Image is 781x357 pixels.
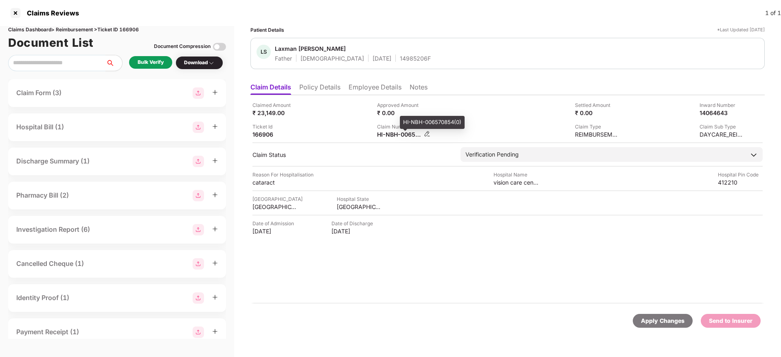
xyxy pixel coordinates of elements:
span: plus [212,294,218,300]
div: *Last Updated [DATE] [717,26,765,34]
img: svg+xml;base64,PHN2ZyBpZD0iR3JvdXBfMjg4MTMiIGRhdGEtbmFtZT0iR3JvdXAgMjg4MTMiIHhtbG5zPSJodHRwOi8vd3... [193,87,204,99]
div: 1 of 1 [765,9,781,17]
img: svg+xml;base64,PHN2ZyBpZD0iVG9nZ2xlLTMyeDMyIiB4bWxucz0iaHR0cDovL3d3dy53My5vcmcvMjAwMC9zdmciIHdpZH... [213,40,226,53]
div: DAYCARE_REIMBURSEMENT [700,131,744,138]
div: [DATE] [373,54,391,62]
li: Notes [410,83,428,95]
div: Date of Discharge [331,220,376,227]
div: Father [275,54,292,62]
div: HI-NBH-006570854(0) [400,116,465,129]
div: Inward Number [700,101,744,109]
div: ₹ 0.00 [377,109,422,117]
li: Claim Details [250,83,291,95]
div: Approved Amount [377,101,422,109]
span: plus [212,260,218,266]
div: HI-NBH-006570854(0) [377,131,422,138]
span: plus [212,124,218,129]
img: svg+xml;base64,PHN2ZyBpZD0iR3JvdXBfMjg4MTMiIGRhdGEtbmFtZT0iR3JvdXAgMjg4MTMiIHhtbG5zPSJodHRwOi8vd3... [193,258,204,270]
img: svg+xml;base64,PHN2ZyBpZD0iRHJvcGRvd24tMzJ4MzIiIHhtbG5zPSJodHRwOi8vd3d3LnczLm9yZy8yMDAwL3N2ZyIgd2... [208,60,215,66]
span: plus [212,89,218,95]
div: Hospital Pin Code [718,171,763,178]
div: vision care centre [494,178,538,186]
div: Claim Sub Type [700,123,744,131]
div: Pharmacy Bill (2) [16,190,69,200]
div: Claims Reviews [22,9,79,17]
div: Verification Pending [465,150,519,159]
img: svg+xml;base64,PHN2ZyBpZD0iR3JvdXBfMjg4MTMiIGRhdGEtbmFtZT0iR3JvdXAgMjg4MTMiIHhtbG5zPSJodHRwOi8vd3... [193,292,204,304]
img: downArrowIcon [750,151,758,159]
h1: Document List [8,34,94,52]
div: 166906 [252,131,297,138]
div: [GEOGRAPHIC_DATA] [337,203,382,211]
button: search [105,55,123,71]
div: Ticket Id [252,123,297,131]
span: plus [212,329,218,334]
li: Policy Details [299,83,340,95]
div: Document Compression [154,43,211,50]
div: Claim Number [377,123,430,131]
div: Claimed Amount [252,101,297,109]
span: plus [212,226,218,232]
img: svg+xml;base64,PHN2ZyBpZD0iR3JvdXBfMjg4MTMiIGRhdGEtbmFtZT0iR3JvdXAgMjg4MTMiIHhtbG5zPSJodHRwOi8vd3... [193,190,204,201]
div: Investigation Report (6) [16,224,90,235]
div: Send to Insurer [709,316,752,325]
div: REIMBURSEMENT [575,131,620,138]
div: Download [184,59,215,67]
span: plus [212,192,218,198]
img: svg+xml;base64,PHN2ZyBpZD0iR3JvdXBfMjg4MTMiIGRhdGEtbmFtZT0iR3JvdXAgMjg4MTMiIHhtbG5zPSJodHRwOi8vd3... [193,224,204,235]
div: Apply Changes [641,316,684,325]
div: [GEOGRAPHIC_DATA] [252,195,303,203]
div: Hospital Name [494,171,538,178]
div: Claim Status [252,151,452,159]
div: 14985206F [400,54,431,62]
div: 412210 [718,178,763,186]
li: Employee Details [349,83,401,95]
div: Identity Proof (1) [16,293,69,303]
img: svg+xml;base64,PHN2ZyBpZD0iR3JvdXBfMjg4MTMiIGRhdGEtbmFtZT0iR3JvdXAgMjg4MTMiIHhtbG5zPSJodHRwOi8vd3... [193,156,204,167]
div: Hospital State [337,195,382,203]
div: LS [257,45,271,59]
div: ₹ 23,149.00 [252,109,297,117]
div: Payment Receipt (1) [16,327,79,337]
div: 14064643 [700,109,744,117]
img: svg+xml;base64,PHN2ZyBpZD0iR3JvdXBfMjg4MTMiIGRhdGEtbmFtZT0iR3JvdXAgMjg4MTMiIHhtbG5zPSJodHRwOi8vd3... [193,327,204,338]
div: Bulk Verify [138,59,164,66]
div: Claims Dashboard > Reimbursement > Ticket ID 166906 [8,26,226,34]
div: Patient Details [250,26,284,34]
div: Claim Type [575,123,620,131]
div: [DATE] [252,227,297,235]
div: Cancelled Cheque (1) [16,259,84,269]
span: search [105,60,122,66]
div: Settled Amount [575,101,620,109]
div: [DATE] [331,227,376,235]
div: Laxman [PERSON_NAME] [275,45,346,52]
div: Claim Form (3) [16,88,61,98]
img: svg+xml;base64,PHN2ZyBpZD0iRWRpdC0zMngzMiIgeG1sbnM9Imh0dHA6Ly93d3cudzMub3JnLzIwMDAvc3ZnIiB3aWR0aD... [424,131,430,137]
div: [DEMOGRAPHIC_DATA] [301,54,364,62]
div: cataract [252,178,297,186]
div: Date of Admission [252,220,297,227]
div: Reason For Hospitalisation [252,171,314,178]
div: Hospital Bill (1) [16,122,64,132]
span: plus [212,158,218,163]
img: svg+xml;base64,PHN2ZyBpZD0iR3JvdXBfMjg4MTMiIGRhdGEtbmFtZT0iR3JvdXAgMjg4MTMiIHhtbG5zPSJodHRwOi8vd3... [193,122,204,133]
div: ₹ 0.00 [575,109,620,117]
div: Discharge Summary (1) [16,156,90,166]
div: [GEOGRAPHIC_DATA] [252,203,297,211]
